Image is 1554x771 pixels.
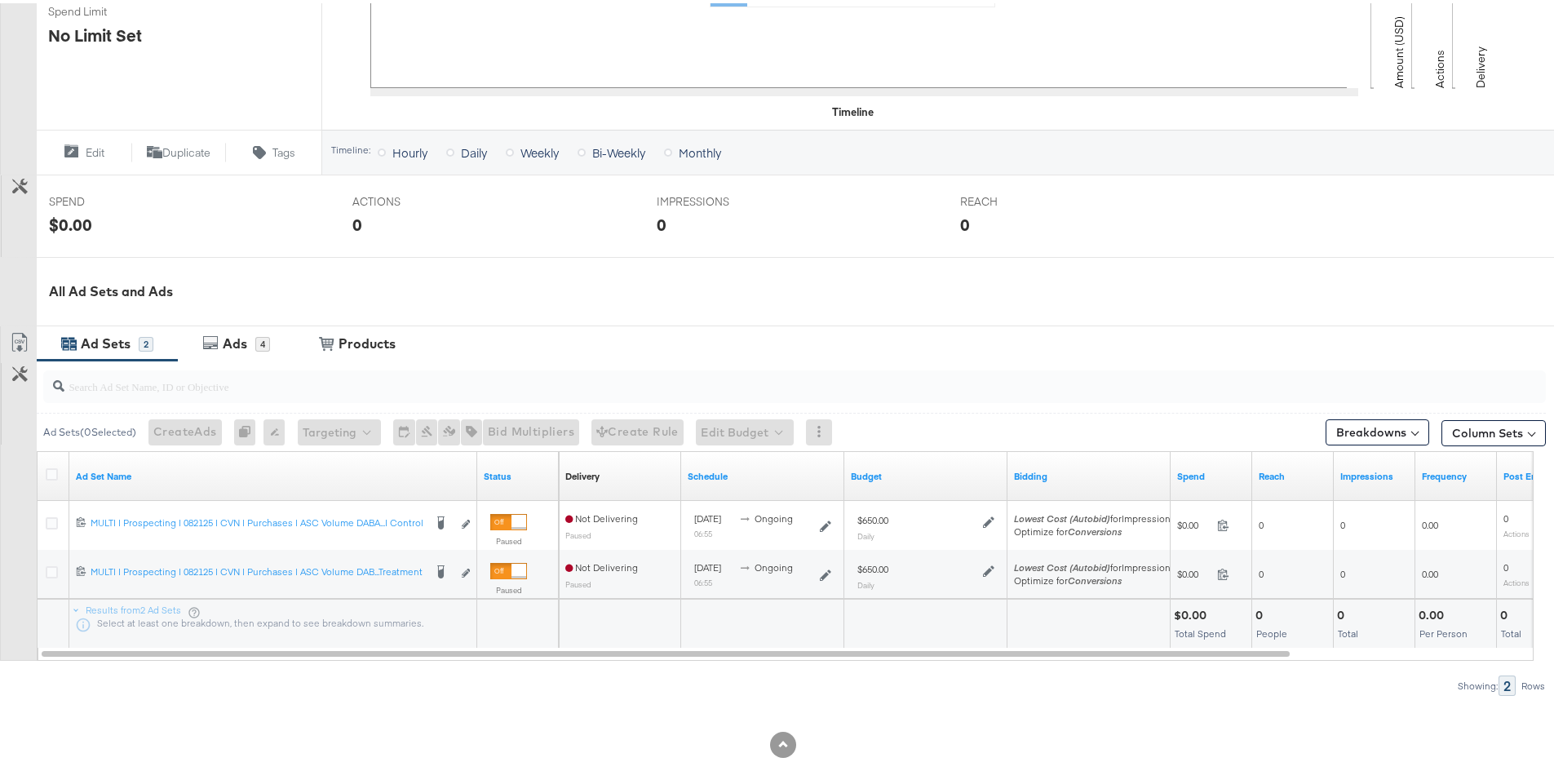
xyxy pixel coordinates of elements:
span: Duplicate [162,142,210,157]
span: $0.00 [1177,516,1211,528]
div: 0.00 [1419,605,1449,620]
label: Paused [490,533,527,543]
span: Per Person [1419,624,1468,636]
a: Your Ad Set name. [76,467,471,480]
span: [DATE] [694,509,721,521]
div: $650.00 [857,560,888,573]
a: Reflects the ability of your Ad Set to achieve delivery based on ad states, schedule and budget. [565,467,600,480]
sub: Daily [857,528,874,538]
a: MULTI | Prospecting | 082125 | CVN | Purchases | ASC Volume DAB...Treatment [91,562,423,579]
button: Breakdowns [1326,416,1429,442]
span: 0 [1340,516,1345,528]
span: [DATE] [694,558,721,570]
span: Hourly [392,141,427,157]
span: IMPRESSIONS [657,191,779,206]
div: MULTI | Prospecting | 082125 | CVN | Purchases | ASC Volume DAB...Treatment [91,562,423,575]
sub: Actions [1503,525,1530,535]
a: The average number of times your ad was served to each person. [1422,467,1490,480]
a: Shows when your Ad Set is scheduled to deliver. [688,467,838,480]
span: Total Spend [1175,624,1226,636]
sub: Paused [565,527,591,537]
div: MULTI | Prospecting | 082125 | CVN | Purchases | ASC Volume DABA...| Control [91,513,423,526]
span: for Impressions [1014,509,1175,521]
a: The number of times your ad was served. On mobile apps an ad is counted as served the first time ... [1340,467,1409,480]
button: Duplicate [131,140,227,159]
div: Ads [223,331,247,350]
em: Conversions [1068,522,1122,534]
span: 0 [1259,565,1264,577]
div: 0 [960,210,970,233]
a: The number of people your ad was served to. [1259,467,1327,480]
div: Ad Sets [81,331,131,350]
div: 4 [255,334,270,348]
div: $0.00 [49,210,92,233]
span: 0 [1503,509,1508,521]
em: Conversions [1068,571,1122,583]
span: Spend Limit [48,1,170,16]
sub: 06:55 [694,574,712,584]
div: Ad Sets ( 0 Selected) [43,422,136,436]
span: People [1256,624,1287,636]
span: Monthly [679,141,721,157]
div: Optimize for [1014,571,1175,584]
div: 0 [352,210,362,233]
div: 0 [1337,605,1349,620]
span: ongoing [755,558,793,570]
div: Products [339,331,396,350]
span: Not Delivering [565,558,638,570]
a: Shows the current budget of Ad Set. [851,467,1001,480]
div: 2 [139,334,153,348]
span: 0 [1340,565,1345,577]
span: ongoing [755,509,793,521]
div: $650.00 [857,511,888,524]
div: Delivery [565,467,600,480]
a: Shows your bid and optimisation settings for this Ad Set. [1014,467,1164,480]
sub: Paused [565,576,591,586]
a: Shows the current state of your Ad Set. [484,467,552,480]
sub: 06:55 [694,525,712,535]
span: for Impressions [1014,558,1175,570]
a: MULTI | Prospecting | 082125 | CVN | Purchases | ASC Volume DABA...| Control [91,513,423,530]
span: ACTIONS [352,191,475,206]
sub: Actions [1503,574,1530,584]
span: Bi-Weekly [592,141,645,157]
div: 2 [1499,672,1516,693]
div: No Limit Set [48,20,142,44]
div: Showing: [1457,677,1499,689]
em: Lowest Cost (Autobid) [1014,509,1110,521]
span: $0.00 [1177,565,1211,577]
span: SPEND [49,191,171,206]
span: 0.00 [1422,565,1438,577]
div: Rows [1521,677,1546,689]
span: Tags [272,142,295,157]
div: Timeline: [330,141,371,153]
button: Edit [36,140,131,159]
a: The total amount spent to date. [1177,467,1246,480]
div: 0 [1500,605,1512,620]
span: Daily [461,141,487,157]
span: Edit [86,142,104,157]
sub: Daily [857,577,874,587]
div: 0 [234,416,263,442]
button: Tags [226,140,321,159]
span: REACH [960,191,1082,206]
span: Total [1501,624,1521,636]
input: Search Ad Set Name, ID or Objective [64,361,1408,392]
div: 0 [657,210,666,233]
div: 0 [1255,605,1268,620]
span: Total [1338,624,1358,636]
div: $0.00 [1174,605,1211,620]
span: 0 [1503,558,1508,570]
span: Weekly [520,141,559,157]
div: Optimize for [1014,522,1175,535]
span: Not Delivering [565,509,638,521]
button: Column Sets [1441,417,1546,443]
span: 0 [1259,516,1264,528]
span: 0.00 [1422,516,1438,528]
label: Paused [490,582,527,592]
em: Lowest Cost (Autobid) [1014,558,1110,570]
